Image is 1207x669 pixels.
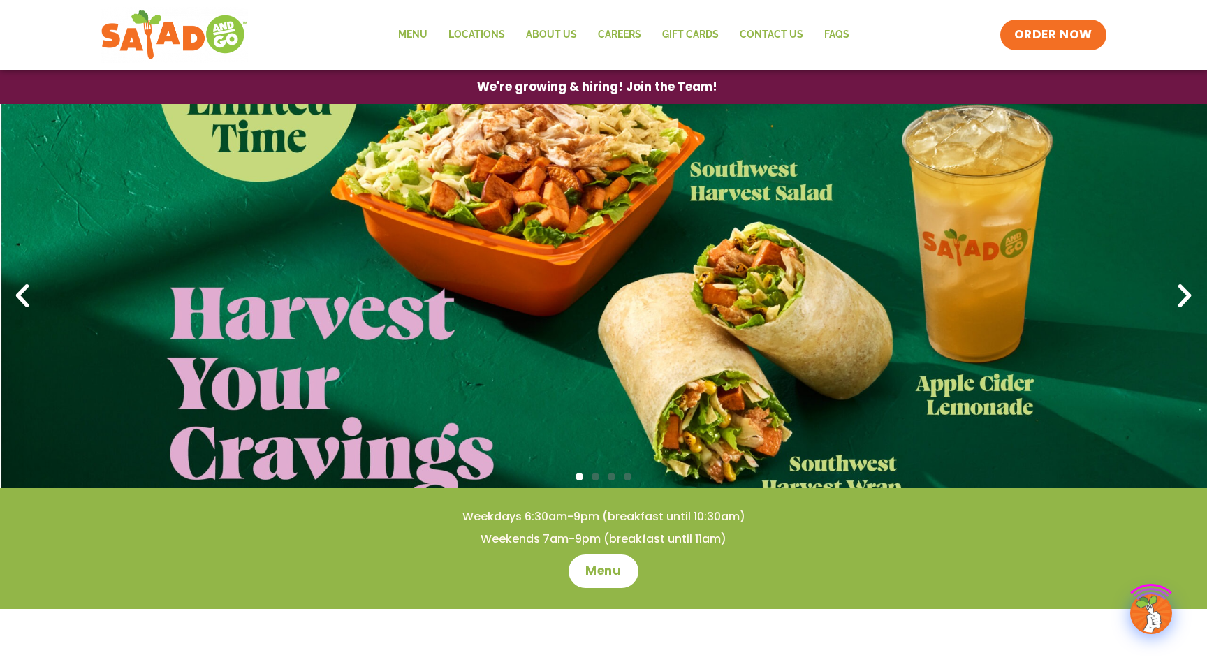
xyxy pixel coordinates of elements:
div: Previous slide [7,281,38,311]
img: new-SAG-logo-768×292 [101,7,248,63]
a: Locations [438,19,515,51]
div: Next slide [1169,281,1200,311]
h4: Weekdays 6:30am-9pm (breakfast until 10:30am) [28,509,1179,524]
a: FAQs [814,19,860,51]
a: Contact Us [729,19,814,51]
h4: Weekends 7am-9pm (breakfast until 11am) [28,531,1179,547]
span: Go to slide 4 [624,473,631,480]
span: We're growing & hiring! Join the Team! [477,81,717,93]
a: We're growing & hiring! Join the Team! [456,71,738,103]
a: ORDER NOW [1000,20,1106,50]
nav: Menu [388,19,860,51]
span: Go to slide 2 [592,473,599,480]
a: About Us [515,19,587,51]
span: ORDER NOW [1014,27,1092,43]
a: GIFT CARDS [652,19,729,51]
span: Go to slide 3 [608,473,615,480]
span: Go to slide 1 [576,473,583,480]
a: Menu [388,19,438,51]
span: Menu [585,563,621,580]
a: Careers [587,19,652,51]
a: Menu [569,554,638,588]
